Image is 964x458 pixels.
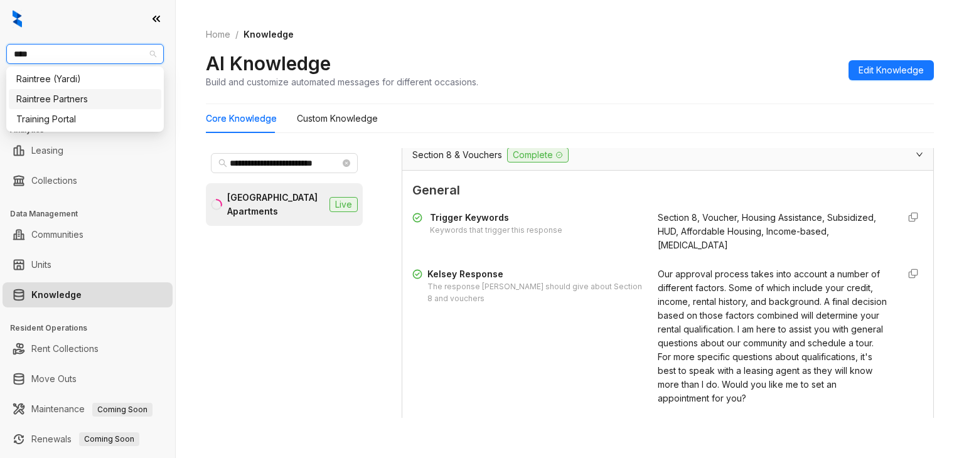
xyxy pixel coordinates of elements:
a: Home [203,28,233,41]
li: Move Outs [3,366,173,391]
div: Core Knowledge [206,112,277,125]
span: Section 8 & Vouchers [412,148,502,162]
a: Units [31,252,51,277]
div: Training Portal [9,109,161,129]
a: Leasing [31,138,63,163]
div: Custom Knowledge [297,112,378,125]
a: Move Outs [31,366,77,391]
li: Renewals [3,427,173,452]
h2: AI Knowledge [206,51,331,75]
span: General [412,181,923,200]
li: Rent Collections [3,336,173,361]
span: close-circle [343,159,350,167]
div: Training Portal [16,112,154,126]
li: Maintenance [3,397,173,422]
li: Leads [3,84,173,109]
span: Coming Soon [79,432,139,446]
span: search [218,159,227,168]
div: Keywords that trigger this response [430,225,562,237]
div: Kelsey Response [427,267,643,281]
a: Communities [31,222,83,247]
span: Our approval process takes into account a number of different factors. Some of which include your... [658,269,887,403]
div: Section 8 & VouchersComplete [402,140,933,170]
a: Knowledge [31,282,82,307]
span: Complete [507,147,569,162]
div: Raintree Partners [16,92,154,106]
div: The response [PERSON_NAME] should give about Section 8 and vouchers [427,281,643,305]
a: Rent Collections [31,336,99,361]
span: Live [329,197,358,212]
li: / [235,28,238,41]
div: [GEOGRAPHIC_DATA] Apartments [227,191,324,218]
div: Raintree (Yardi) [9,69,161,89]
h3: Data Management [10,208,175,220]
a: RenewalsComing Soon [31,427,139,452]
span: Knowledge [244,29,294,40]
button: Edit Knowledge [849,60,934,80]
span: Coming Soon [92,403,153,417]
li: Knowledge [3,282,173,307]
li: Leasing [3,138,173,163]
li: Communities [3,222,173,247]
span: Edit Knowledge [859,63,924,77]
span: expanded [916,151,923,158]
div: Raintree (Yardi) [16,72,154,86]
li: Collections [3,168,173,193]
div: Raintree Partners [9,89,161,109]
div: Trigger Keywords [430,211,562,225]
img: logo [13,10,22,28]
li: Units [3,252,173,277]
div: Build and customize automated messages for different occasions. [206,75,478,88]
span: Section 8, Voucher, Housing Assistance, Subsidized, HUD, Affordable Housing, Income-based, [MEDIC... [658,212,876,250]
a: Collections [31,168,77,193]
h3: Resident Operations [10,322,175,334]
